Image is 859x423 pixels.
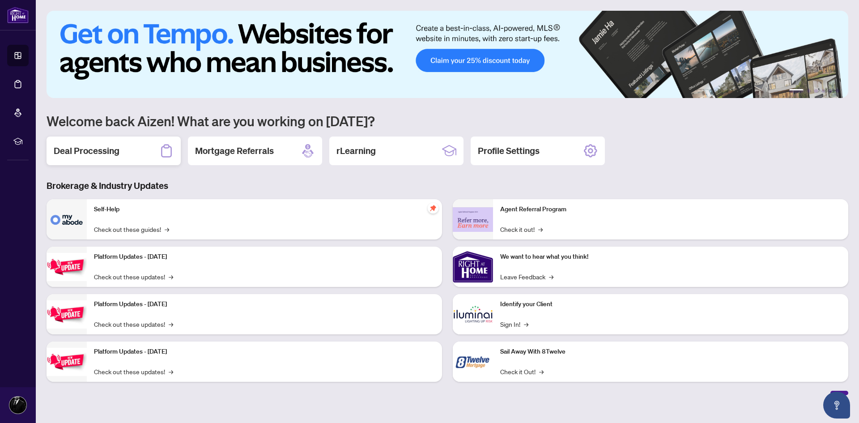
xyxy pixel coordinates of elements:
[500,367,544,376] a: Check it Out!→
[94,367,173,376] a: Check out these updates!→
[814,89,818,93] button: 3
[524,319,528,329] span: →
[47,11,848,98] img: Slide 0
[538,224,543,234] span: →
[47,348,87,376] img: Platform Updates - June 23, 2025
[836,89,839,93] button: 6
[47,112,848,129] h1: Welcome back Aizen! What are you working on [DATE]?
[169,367,173,376] span: →
[789,89,804,93] button: 1
[539,367,544,376] span: →
[500,319,528,329] a: Sign In!→
[169,319,173,329] span: →
[829,89,832,93] button: 5
[47,179,848,192] h3: Brokerage & Industry Updates
[500,347,841,357] p: Sail Away With 8Twelve
[94,319,173,329] a: Check out these updates!→
[169,272,173,282] span: →
[807,89,811,93] button: 2
[94,299,435,309] p: Platform Updates - [DATE]
[165,224,169,234] span: →
[478,145,540,157] h2: Profile Settings
[500,224,543,234] a: Check it out!→
[94,252,435,262] p: Platform Updates - [DATE]
[500,205,841,214] p: Agent Referral Program
[94,347,435,357] p: Platform Updates - [DATE]
[500,252,841,262] p: We want to hear what you think!
[9,397,26,414] img: Profile Icon
[500,272,553,282] a: Leave Feedback→
[195,145,274,157] h2: Mortgage Referrals
[453,342,493,382] img: Sail Away With 8Twelve
[428,203,438,214] span: pushpin
[500,299,841,309] p: Identify your Client
[47,300,87,329] img: Platform Updates - July 8, 2025
[47,199,87,239] img: Self-Help
[7,7,29,23] img: logo
[821,89,825,93] button: 4
[823,392,850,419] button: Open asap
[336,145,376,157] h2: rLearning
[54,145,119,157] h2: Deal Processing
[453,294,493,334] img: Identify your Client
[549,272,553,282] span: →
[47,253,87,281] img: Platform Updates - July 21, 2025
[453,207,493,232] img: Agent Referral Program
[453,247,493,287] img: We want to hear what you think!
[94,205,435,214] p: Self-Help
[94,224,169,234] a: Check out these guides!→
[94,272,173,282] a: Check out these updates!→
